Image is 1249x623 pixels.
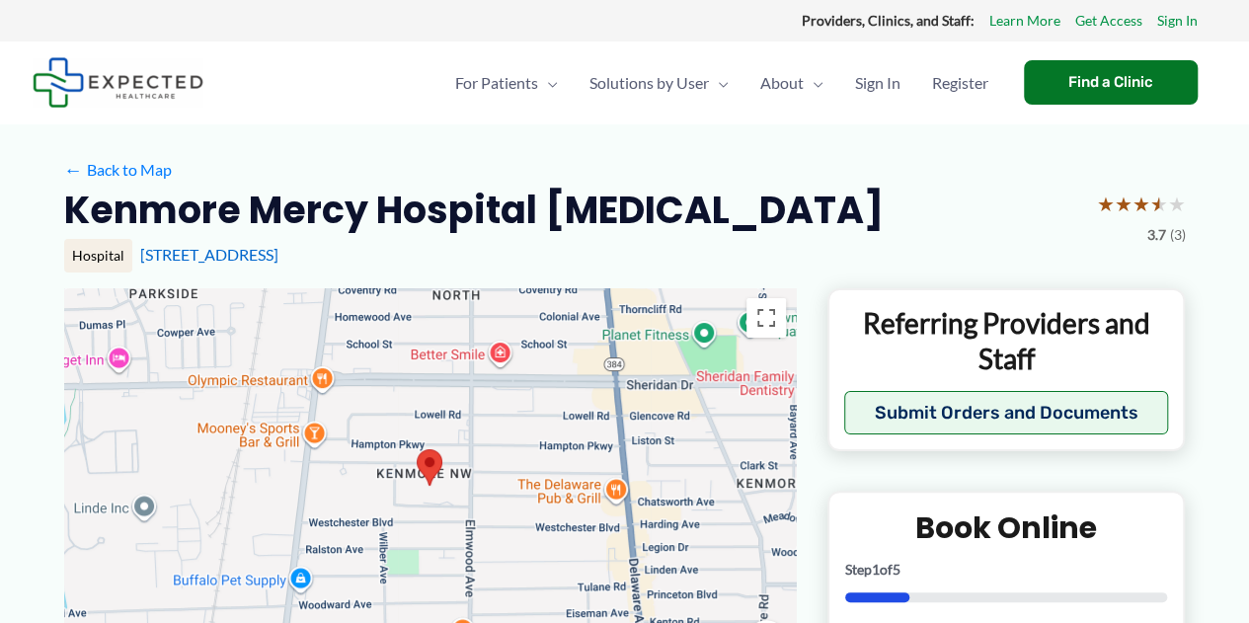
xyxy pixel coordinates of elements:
[839,48,916,117] a: Sign In
[845,508,1168,547] h2: Book Online
[1170,222,1186,248] span: (3)
[1168,186,1186,222] span: ★
[538,48,558,117] span: Menu Toggle
[1024,60,1198,105] a: Find a Clinic
[1147,222,1166,248] span: 3.7
[709,48,729,117] span: Menu Toggle
[574,48,744,117] a: Solutions by UserMenu Toggle
[893,561,900,578] span: 5
[33,57,203,108] img: Expected Healthcare Logo - side, dark font, small
[589,48,709,117] span: Solutions by User
[1150,186,1168,222] span: ★
[746,298,786,338] button: Toggle fullscreen view
[844,305,1169,377] p: Referring Providers and Staff
[64,239,132,273] div: Hospital
[1097,186,1115,222] span: ★
[439,48,1004,117] nav: Primary Site Navigation
[804,48,823,117] span: Menu Toggle
[439,48,574,117] a: For PatientsMenu Toggle
[872,561,880,578] span: 1
[855,48,900,117] span: Sign In
[64,186,884,234] h2: Kenmore Mercy Hospital [MEDICAL_DATA]
[1157,8,1198,34] a: Sign In
[1115,186,1132,222] span: ★
[1132,186,1150,222] span: ★
[916,48,1004,117] a: Register
[844,391,1169,434] button: Submit Orders and Documents
[845,563,1168,577] p: Step of
[744,48,839,117] a: AboutMenu Toggle
[64,155,172,185] a: ←Back to Map
[455,48,538,117] span: For Patients
[140,245,278,264] a: [STREET_ADDRESS]
[932,48,988,117] span: Register
[989,8,1060,34] a: Learn More
[760,48,804,117] span: About
[1075,8,1142,34] a: Get Access
[802,12,975,29] strong: Providers, Clinics, and Staff:
[64,160,83,179] span: ←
